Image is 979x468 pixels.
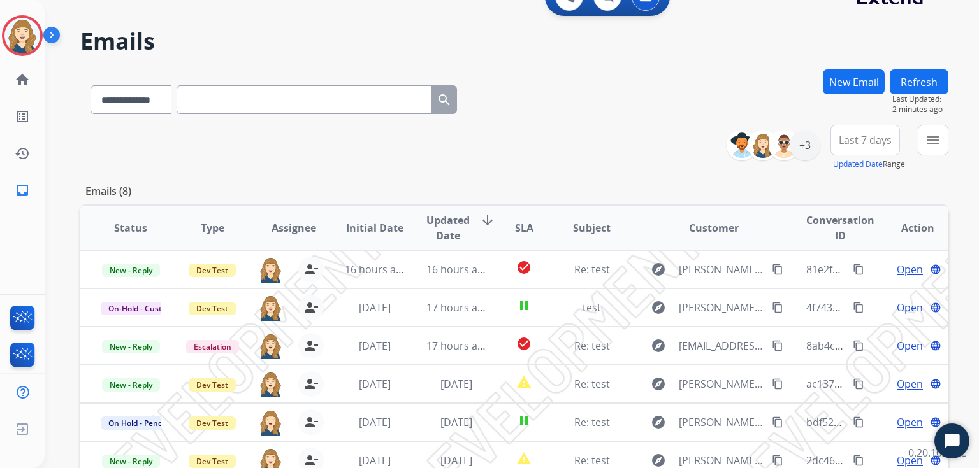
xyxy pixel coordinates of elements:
[359,377,391,391] span: [DATE]
[201,220,224,236] span: Type
[772,302,783,313] mat-icon: content_copy
[440,377,472,391] span: [DATE]
[516,451,532,466] mat-icon: report_problem
[930,455,941,466] mat-icon: language
[80,29,948,54] h2: Emails
[897,376,923,392] span: Open
[272,220,316,236] span: Assignee
[573,220,611,236] span: Subject
[679,262,764,277] span: [PERSON_NAME][EMAIL_ADDRESS][DOMAIN_NAME]
[833,159,905,169] span: Range
[574,339,610,353] span: Re: test
[303,338,319,353] mat-icon: person_remove
[101,302,189,315] span: On-Hold - Customer
[102,264,160,277] span: New - Reply
[303,376,319,392] mat-icon: person_remove
[772,378,783,390] mat-icon: content_copy
[772,264,783,275] mat-icon: content_copy
[897,262,923,277] span: Open
[189,302,236,315] span: Dev Test
[440,453,472,467] span: [DATE]
[15,146,30,161] mat-icon: history
[303,262,319,277] mat-icon: person_remove
[897,453,923,468] span: Open
[426,301,489,315] span: 17 hours ago
[189,416,236,430] span: Dev Test
[258,295,283,321] img: agent-avatar
[806,213,874,243] span: Conversation ID
[790,130,820,160] div: +3
[258,409,283,436] img: agent-avatar
[114,220,147,236] span: Status
[102,378,160,392] span: New - Reply
[4,18,40,53] img: avatar
[930,340,941,351] mat-icon: language
[651,338,666,353] mat-icon: explore
[689,220,739,236] span: Customer
[930,264,941,275] mat-icon: language
[679,300,764,315] span: [PERSON_NAME][EMAIL_ADDRESS][DOMAIN_NAME]
[930,302,941,313] mat-icon: language
[426,213,470,243] span: Updated Date
[102,455,160,468] span: New - Reply
[186,340,239,353] span: Escalation
[853,416,864,428] mat-icon: content_copy
[516,260,532,275] mat-icon: check_circle
[480,213,495,228] mat-icon: arrow_downward
[102,340,160,353] span: New - Reply
[359,301,391,315] span: [DATE]
[516,298,532,313] mat-icon: pause
[930,378,941,390] mat-icon: language
[80,183,136,199] p: Emails (8)
[258,257,283,283] img: agent-avatar
[258,371,283,397] img: agent-avatar
[897,300,923,315] span: Open
[853,378,864,390] mat-icon: content_copy
[359,453,391,467] span: [DATE]
[574,453,610,467] span: Re: test
[583,301,601,315] span: test
[853,264,864,275] mat-icon: content_copy
[189,264,236,277] span: Dev Test
[772,340,783,351] mat-icon: content_copy
[440,415,472,429] span: [DATE]
[833,159,883,169] button: Updated Date
[839,138,892,143] span: Last 7 days
[346,220,403,236] span: Initial Date
[303,453,319,468] mat-icon: person_remove
[651,300,666,315] mat-icon: explore
[925,132,941,148] mat-icon: menu
[679,415,764,430] span: [PERSON_NAME][EMAIL_ADDRESS][DOMAIN_NAME]
[892,94,948,104] span: Last Updated:
[303,300,319,315] mat-icon: person_remove
[574,377,610,391] span: Re: test
[943,432,961,450] svg: Open Chat
[897,415,923,430] span: Open
[303,415,319,430] mat-icon: person_remove
[908,445,966,460] p: 0.20.1027RC
[516,336,532,351] mat-icon: check_circle
[345,262,408,276] span: 16 hours ago
[574,262,610,276] span: Re: test
[516,413,532,428] mat-icon: pause
[853,455,864,466] mat-icon: content_copy
[934,423,969,458] button: Start Chat
[426,339,489,353] span: 17 hours ago
[426,262,489,276] span: 16 hours ago
[15,72,30,87] mat-icon: home
[890,69,948,94] button: Refresh
[101,416,203,430] span: On Hold - Pending Parts
[892,104,948,115] span: 2 minutes ago
[853,340,864,351] mat-icon: content_copy
[359,415,391,429] span: [DATE]
[651,376,666,392] mat-icon: explore
[853,302,864,313] mat-icon: content_copy
[15,183,30,198] mat-icon: inbox
[772,416,783,428] mat-icon: content_copy
[15,109,30,124] mat-icon: list_alt
[651,415,666,430] mat-icon: explore
[897,338,923,353] span: Open
[830,125,900,155] button: Last 7 days
[516,374,532,390] mat-icon: report_problem
[359,339,391,353] span: [DATE]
